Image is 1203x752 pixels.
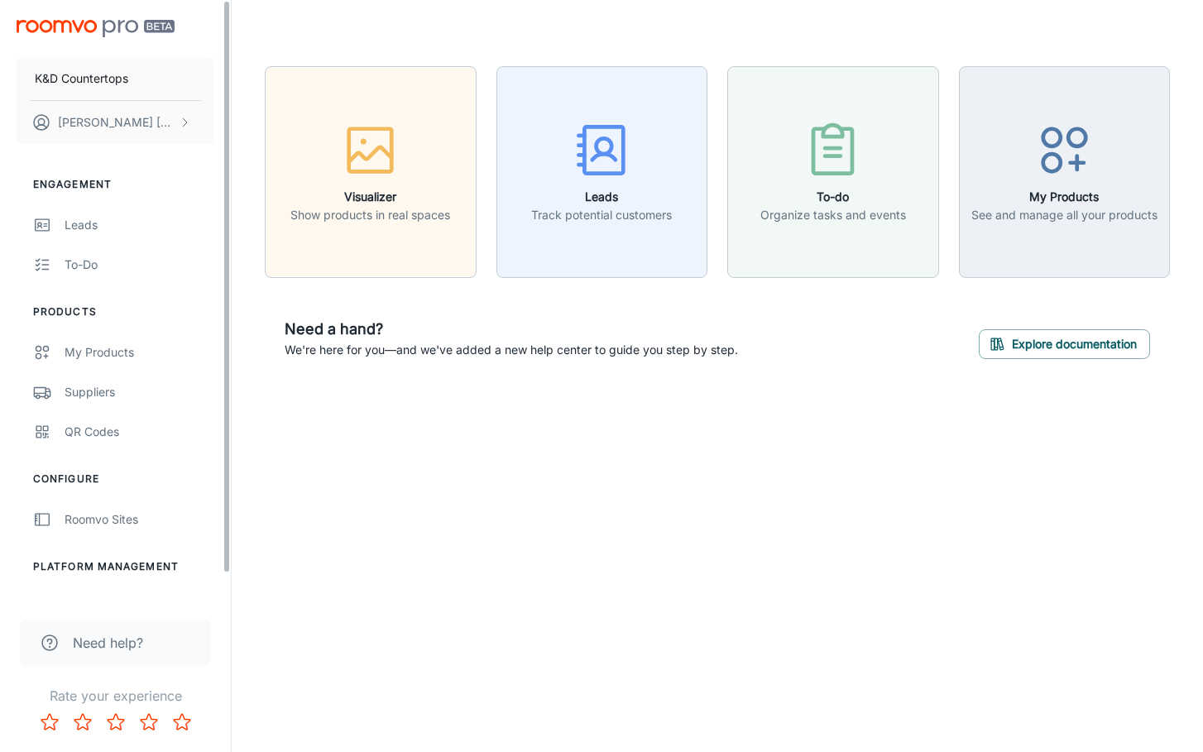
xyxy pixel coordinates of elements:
p: See and manage all your products [971,206,1157,224]
div: To-do [65,256,214,274]
p: Track potential customers [531,206,672,224]
button: [PERSON_NAME] [PERSON_NAME] [17,101,214,144]
a: LeadsTrack potential customers [496,162,708,179]
button: VisualizerShow products in real spaces [265,66,477,278]
p: K&D Countertops [35,69,128,88]
h6: To-do [760,188,906,206]
p: Organize tasks and events [760,206,906,224]
h6: My Products [971,188,1157,206]
button: K&D Countertops [17,57,214,100]
a: My ProductsSee and manage all your products [959,162,1171,179]
h6: Leads [531,188,672,206]
div: My Products [65,343,214,362]
button: Explore documentation [979,329,1150,359]
div: Suppliers [65,383,214,401]
button: LeadsTrack potential customers [496,66,708,278]
h6: Need a hand? [285,318,738,341]
div: QR Codes [65,423,214,441]
p: We're here for you—and we've added a new help center to guide you step by step. [285,341,738,359]
img: Roomvo PRO Beta [17,20,175,37]
a: To-doOrganize tasks and events [727,162,939,179]
div: Leads [65,216,214,234]
a: Explore documentation [979,334,1150,351]
button: My ProductsSee and manage all your products [959,66,1171,278]
p: [PERSON_NAME] [PERSON_NAME] [58,113,175,132]
button: To-doOrganize tasks and events [727,66,939,278]
h6: Visualizer [290,188,450,206]
p: Show products in real spaces [290,206,450,224]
